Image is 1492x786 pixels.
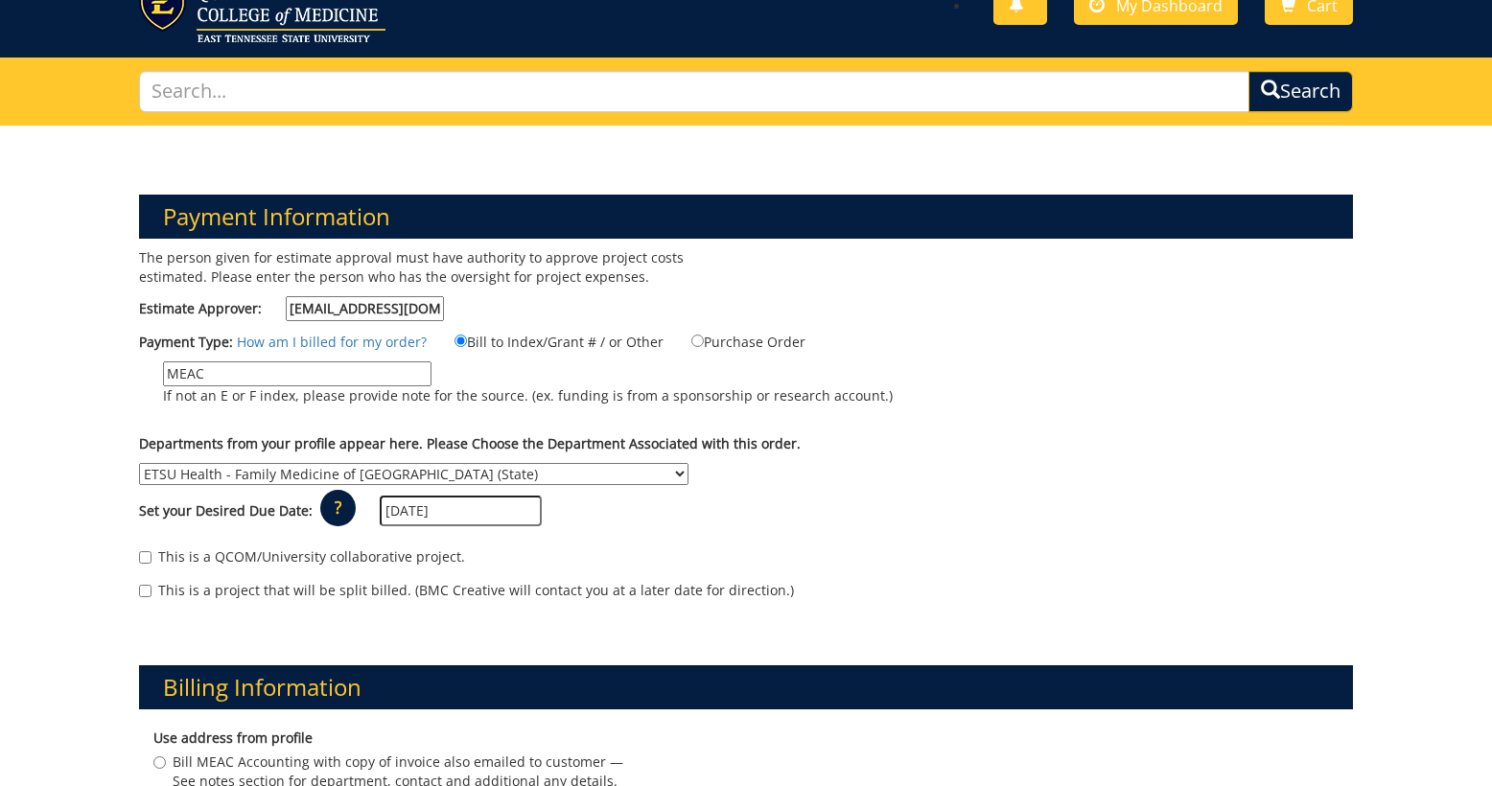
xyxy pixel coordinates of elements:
[139,665,1354,709] h3: Billing Information
[139,501,313,520] label: Set your Desired Due Date:
[139,585,152,597] input: This is a project that will be split billed. (BMC Creative will contact you at a later date for d...
[139,71,1250,112] input: Search...
[286,296,444,321] input: Estimate Approver:
[691,335,704,347] input: Purchase Order
[163,386,893,405] p: If not an E or F index, please provide note for the source. (ex. funding is from a sponsorship or...
[431,331,664,352] label: Bill to Index/Grant # / or Other
[380,496,542,526] input: MM/DD/YYYY
[139,581,794,600] label: This is a project that will be split billed. (BMC Creative will contact you at a later date for d...
[139,296,444,321] label: Estimate Approver:
[320,490,356,526] p: ?
[139,248,732,287] p: The person given for estimate approval must have authority to approve project costs estimated. Pl...
[173,752,623,772] span: Bill MEAC Accounting with copy of invoice also emailed to customer —
[455,335,467,347] input: Bill to Index/Grant # / or Other
[139,195,1354,239] h3: Payment Information
[139,333,233,352] label: Payment Type:
[139,547,465,566] label: This is a QCOM/University collaborative project.
[667,331,805,352] label: Purchase Order
[139,551,152,564] input: This is a QCOM/University collaborative project.
[139,434,801,453] label: Departments from your profile appear here. Please Choose the Department Associated with this order.
[1248,71,1353,112] button: Search
[153,728,313,747] b: Use address from profile
[153,756,166,769] input: Bill MEAC Accounting with copy of invoice also emailed to customer — See notes section for depart...
[237,333,427,351] a: How am I billed for my order?
[163,361,431,386] input: If not an E or F index, please provide note for the source. (ex. funding is from a sponsorship or...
